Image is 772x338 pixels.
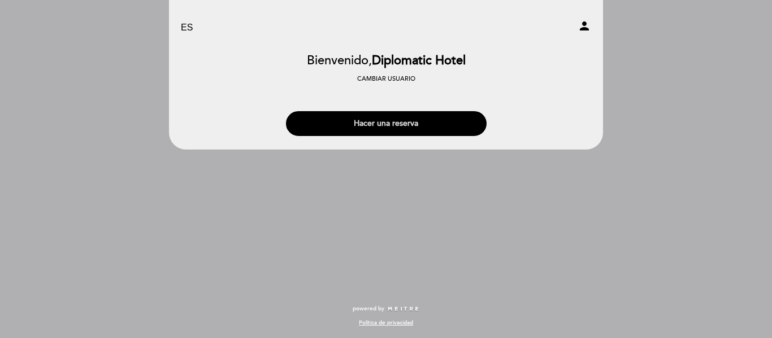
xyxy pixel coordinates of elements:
[286,111,487,136] button: Hacer una reserva
[578,19,591,37] button: person
[578,19,591,33] i: person
[353,305,384,313] span: powered by
[315,12,457,43] a: Restaurante [PERSON_NAME] Maestra
[387,306,419,312] img: MEITRE
[359,319,413,327] a: Política de privacidad
[372,53,466,68] span: Diplomatic Hotel
[307,54,466,68] h2: Bienvenido,
[353,305,419,313] a: powered by
[354,74,419,84] button: Cambiar usuario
